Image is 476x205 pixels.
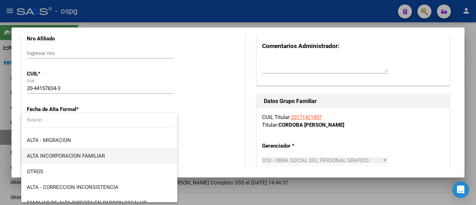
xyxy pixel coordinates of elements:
div: Open Intercom Messenger [452,181,469,198]
span: ALTA - CORRECCION INCONSISTENCIA [27,184,118,190]
span: OTROS [27,168,43,175]
span: ALTA - MIGRACION [27,137,71,143]
span: ALTA INCORPORACION FAMILIAR [27,153,105,159]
